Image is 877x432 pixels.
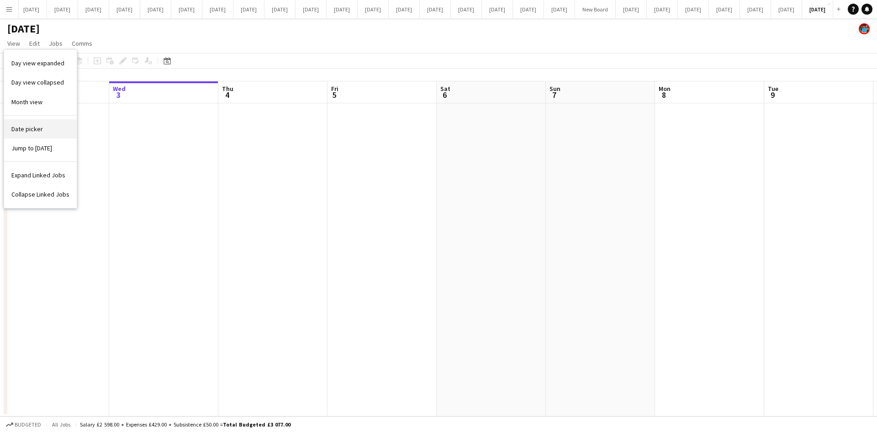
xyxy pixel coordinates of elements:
span: Sat [440,85,450,93]
span: Comms [72,39,92,48]
a: Edit [26,37,43,49]
span: Collapse Linked Jobs [11,190,69,198]
button: Budgeted [5,420,42,430]
button: [DATE] [420,0,451,18]
a: View [4,37,24,49]
span: Sun [549,85,560,93]
button: [DATE] [616,0,647,18]
a: Date picker [4,119,77,139]
span: Fri [331,85,338,93]
button: [DATE] [451,0,482,18]
a: Comms [68,37,96,49]
button: New Board [575,0,616,18]
button: [DATE] [16,0,47,18]
span: View [7,39,20,48]
a: Expand Linked Jobs [4,165,77,185]
button: [DATE] [140,0,171,18]
a: Jobs [45,37,66,49]
span: 7 [548,90,560,100]
span: 5 [330,90,338,100]
app-user-avatar: Oscar Peck [859,23,870,34]
span: 6 [439,90,450,100]
span: All jobs [50,421,72,428]
a: Month view [4,92,77,112]
span: 3 [111,90,126,100]
button: [DATE] [233,0,264,18]
span: Thu [222,85,233,93]
button: [DATE] [327,0,358,18]
button: [DATE] [647,0,678,18]
span: Date picker [11,125,43,133]
span: Total Budgeted £3 077.00 [223,421,291,428]
a: Jump to today [4,139,77,158]
span: Month view [11,98,42,106]
a: Collapse Linked Jobs [4,185,77,204]
span: Edit [29,39,40,48]
span: Budgeted [15,421,41,428]
span: Jump to [DATE] [11,144,52,152]
button: [DATE] [171,0,202,18]
h1: [DATE] [7,22,40,36]
button: [DATE] [802,0,833,18]
span: Tue [768,85,778,93]
button: [DATE] [202,0,233,18]
button: [DATE] [358,0,389,18]
button: [DATE] [513,0,544,18]
span: Day view collapsed [11,78,64,86]
button: [DATE] [771,0,802,18]
button: [DATE] [544,0,575,18]
span: Mon [659,85,671,93]
span: 9 [766,90,778,100]
button: [DATE] [709,0,740,18]
span: Wed [113,85,126,93]
button: [DATE] [109,0,140,18]
a: Day view expanded [4,53,77,73]
span: Day view expanded [11,59,64,67]
span: 8 [657,90,671,100]
span: 4 [221,90,233,100]
span: 2 [2,90,14,100]
button: [DATE] [264,0,296,18]
span: Jobs [49,39,63,48]
button: [DATE] [296,0,327,18]
button: [DATE] [47,0,78,18]
button: [DATE] [389,0,420,18]
button: [DATE] [678,0,709,18]
button: [DATE] [740,0,771,18]
a: Day view collapsed [4,73,77,92]
button: [DATE] [78,0,109,18]
button: [DATE] [482,0,513,18]
span: Expand Linked Jobs [11,171,65,179]
div: Salary £2 598.00 + Expenses £429.00 + Subsistence £50.00 = [80,421,291,428]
